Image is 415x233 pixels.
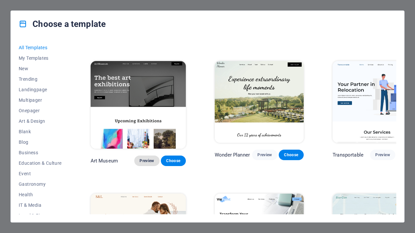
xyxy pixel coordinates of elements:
[19,181,62,187] span: Gastronomy
[19,129,62,134] span: Blank
[19,97,62,103] span: Multipager
[284,152,298,158] span: Choose
[91,61,186,149] img: Art Museum
[19,192,62,197] span: Health
[19,105,62,116] button: Onepager
[279,150,304,160] button: Choose
[19,84,62,95] button: Landingpage
[19,45,62,50] span: All Templates
[19,116,62,126] button: Art & Design
[19,63,62,74] button: New
[19,202,62,208] span: IT & Media
[161,156,186,166] button: Choose
[19,150,62,155] span: Business
[215,61,304,143] img: Wonder Planner
[19,213,62,218] span: Legal & Finance
[19,118,62,124] span: Art & Design
[370,150,395,160] button: Preview
[166,158,181,163] span: Choose
[19,158,62,168] button: Education & Culture
[19,95,62,105] button: Multipager
[19,19,106,29] h4: Choose a template
[19,147,62,158] button: Business
[91,158,118,164] p: Art Museum
[140,158,154,163] span: Preview
[19,74,62,84] button: Trending
[19,87,62,92] span: Landingpage
[215,152,250,158] p: Wonder Planner
[19,76,62,82] span: Trending
[19,168,62,179] button: Event
[19,42,62,53] button: All Templates
[19,53,62,63] button: My Templates
[19,200,62,210] button: IT & Media
[19,55,62,61] span: My Templates
[19,108,62,113] span: Onepager
[19,210,62,221] button: Legal & Finance
[333,152,363,158] p: Transportable
[19,126,62,137] button: Blank
[252,150,277,160] button: Preview
[19,171,62,176] span: Event
[19,179,62,189] button: Gastronomy
[19,139,62,145] span: Blog
[19,137,62,147] button: Blog
[19,66,62,71] span: New
[257,152,272,158] span: Preview
[375,152,390,158] span: Preview
[19,189,62,200] button: Health
[134,156,159,166] button: Preview
[19,160,62,166] span: Education & Culture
